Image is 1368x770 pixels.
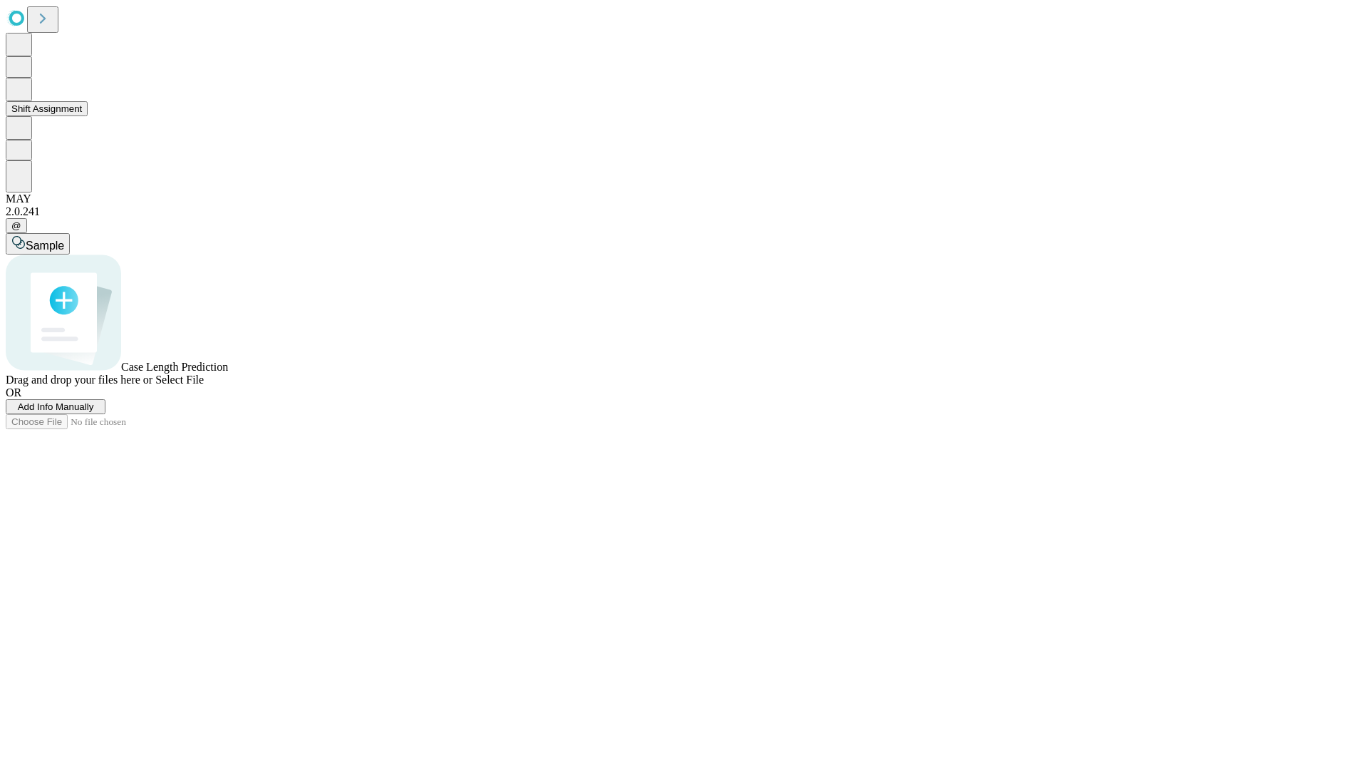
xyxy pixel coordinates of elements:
[6,192,1362,205] div: MAY
[6,101,88,116] button: Shift Assignment
[6,374,152,386] span: Drag and drop your files here or
[11,220,21,231] span: @
[6,205,1362,218] div: 2.0.241
[18,401,94,412] span: Add Info Manually
[26,240,64,252] span: Sample
[121,361,228,373] span: Case Length Prediction
[6,386,21,399] span: OR
[6,399,105,414] button: Add Info Manually
[155,374,204,386] span: Select File
[6,233,70,255] button: Sample
[6,218,27,233] button: @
